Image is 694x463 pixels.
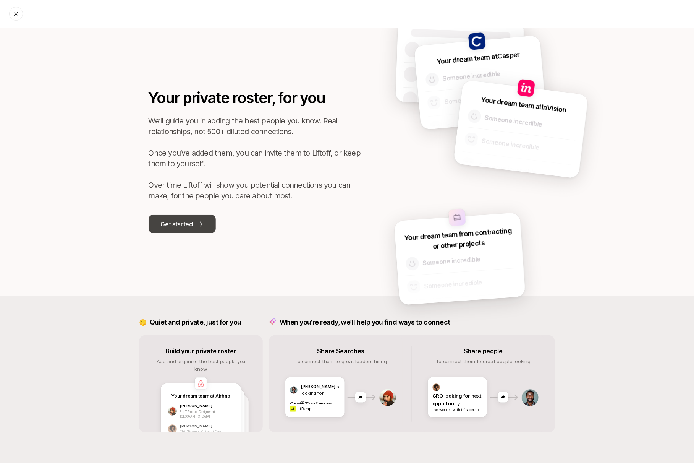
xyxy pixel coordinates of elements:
p: CRO looking for next opportunity [432,392,482,407]
p: Your private roster, for you [149,86,362,109]
p: Get started [161,219,193,229]
img: avatar-1.png [379,389,396,406]
p: Quiet and private, just for you [150,317,241,328]
p: Your dream team at Casper [436,49,520,67]
span: To connect them to great people looking [436,358,531,364]
p: [PERSON_NAME] [180,403,235,409]
p: at [298,406,311,412]
p: Your dream team at Airbnb [171,393,230,400]
p: I've worked with this person at Intercom and they are a great leader [432,407,482,412]
img: other-company-logo.svg [448,209,466,226]
p: Your dream team at InVision [480,94,567,115]
img: f92ccad0_b811_468c_8b5a_ad63715c99b3.jpg [290,406,296,412]
img: avatar-4.png [290,386,298,394]
p: Share people [464,346,503,356]
img: avatar-2.png [432,383,440,391]
p: 🤫 [139,317,147,327]
p: Your dream team from contracting or other projects [402,225,514,253]
p: Share Searches [317,346,365,356]
img: InVision [517,79,535,97]
span: [PERSON_NAME] [301,384,336,389]
p: When you’re ready, we’ll help you find ways to connect [280,317,450,328]
img: company-logo.png [195,377,207,390]
p: Staff Designer [290,399,340,404]
p: is looking for [301,383,340,396]
span: Ramp [301,406,312,411]
p: Build your private roster [165,346,236,356]
img: Casper [468,32,486,50]
span: To connect them to great leaders hiring [294,358,387,364]
button: Get started [149,215,216,233]
span: Add and organize the best people you know [157,358,246,372]
p: We’ll guide you in adding the best people you know. Real relationships, not 500+ diluted connecti... [149,115,362,201]
img: avatar-4.png [521,389,539,406]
